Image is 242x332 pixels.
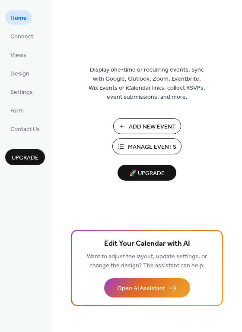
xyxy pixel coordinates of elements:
[129,122,176,132] span: Add New Event
[10,51,26,60] span: Views
[5,149,45,165] button: Upgrade
[87,251,207,272] span: Want to adjust the layout, update settings, or change the design? The assistant can help.
[10,125,40,134] span: Contact Us
[5,103,29,117] a: Form
[10,106,24,116] span: Form
[118,165,176,181] button: 🚀 Upgrade
[112,138,181,154] button: Manage Events
[5,47,32,62] a: Views
[10,88,33,97] span: Settings
[123,168,171,179] span: 🚀 Upgrade
[113,118,181,134] button: Add New Event
[128,143,176,152] span: Manage Events
[104,238,190,250] span: Edit Your Calendar with AI
[5,29,38,43] a: Connect
[10,14,27,23] span: Home
[10,32,33,41] span: Connect
[5,85,38,99] a: Settings
[5,10,32,25] a: Home
[89,66,205,102] span: Display one-time or recurring events, sync with Google, Outlook, Zoom, Eventbrite, Wix Events or ...
[117,284,165,293] span: Open AI Assistant
[5,122,45,136] a: Contact Us
[10,69,29,78] span: Design
[5,66,35,80] a: Design
[12,153,38,163] span: Upgrade
[104,278,190,298] button: Open AI Assistant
